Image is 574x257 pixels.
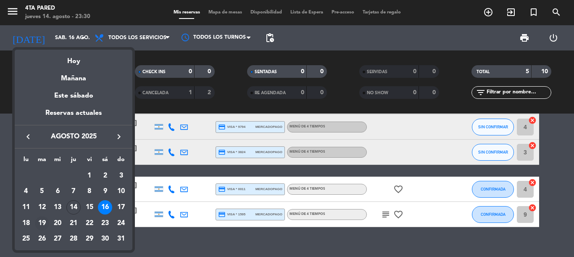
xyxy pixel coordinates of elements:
th: viernes [82,155,97,168]
div: 3 [114,169,128,183]
td: 6 de agosto de 2025 [50,184,66,200]
div: 13 [50,200,65,215]
div: 26 [35,232,49,246]
div: 8 [82,184,97,199]
div: 7 [66,184,81,199]
td: 12 de agosto de 2025 [34,199,50,215]
button: keyboard_arrow_right [111,131,126,142]
div: 12 [35,200,49,215]
div: 31 [114,232,128,246]
div: 1 [82,169,97,183]
div: Este sábado [15,84,132,108]
td: 21 de agosto de 2025 [66,215,82,231]
td: 18 de agosto de 2025 [18,215,34,231]
th: sábado [97,155,113,168]
td: AGO. [18,168,82,184]
th: lunes [18,155,34,168]
div: 11 [19,200,33,215]
div: 20 [50,216,65,231]
i: keyboard_arrow_left [23,132,33,142]
div: 2 [98,169,112,183]
td: 3 de agosto de 2025 [113,168,129,184]
td: 30 de agosto de 2025 [97,231,113,247]
th: jueves [66,155,82,168]
td: 4 de agosto de 2025 [18,184,34,200]
div: 18 [19,216,33,231]
td: 24 de agosto de 2025 [113,215,129,231]
div: 19 [35,216,49,231]
div: 15 [82,200,97,215]
div: 23 [98,216,112,231]
td: 29 de agosto de 2025 [82,231,97,247]
th: miércoles [50,155,66,168]
td: 22 de agosto de 2025 [82,215,97,231]
td: 31 de agosto de 2025 [113,231,129,247]
td: 2 de agosto de 2025 [97,168,113,184]
div: 16 [98,200,112,215]
div: Hoy [15,50,132,67]
th: martes [34,155,50,168]
td: 14 de agosto de 2025 [66,199,82,215]
div: 25 [19,232,33,246]
td: 19 de agosto de 2025 [34,215,50,231]
div: 24 [114,216,128,231]
div: 27 [50,232,65,246]
td: 26 de agosto de 2025 [34,231,50,247]
div: Mañana [15,67,132,84]
td: 27 de agosto de 2025 [50,231,66,247]
div: 9 [98,184,112,199]
td: 23 de agosto de 2025 [97,215,113,231]
td: 17 de agosto de 2025 [113,199,129,215]
div: 21 [66,216,81,231]
div: 29 [82,232,97,246]
td: 13 de agosto de 2025 [50,199,66,215]
div: 17 [114,200,128,215]
td: 11 de agosto de 2025 [18,199,34,215]
div: 28 [66,232,81,246]
td: 10 de agosto de 2025 [113,184,129,200]
td: 28 de agosto de 2025 [66,231,82,247]
span: agosto 2025 [36,131,111,142]
div: 22 [82,216,97,231]
div: 5 [35,184,49,199]
div: 10 [114,184,128,199]
div: 30 [98,232,112,246]
div: 4 [19,184,33,199]
td: 16 de agosto de 2025 [97,199,113,215]
td: 20 de agosto de 2025 [50,215,66,231]
div: Reservas actuales [15,108,132,125]
td: 15 de agosto de 2025 [82,199,97,215]
th: domingo [113,155,129,168]
td: 1 de agosto de 2025 [82,168,97,184]
td: 5 de agosto de 2025 [34,184,50,200]
div: 6 [50,184,65,199]
i: keyboard_arrow_right [114,132,124,142]
td: 9 de agosto de 2025 [97,184,113,200]
td: 25 de agosto de 2025 [18,231,34,247]
td: 7 de agosto de 2025 [66,184,82,200]
button: keyboard_arrow_left [21,131,36,142]
td: 8 de agosto de 2025 [82,184,97,200]
div: 14 [66,200,81,215]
